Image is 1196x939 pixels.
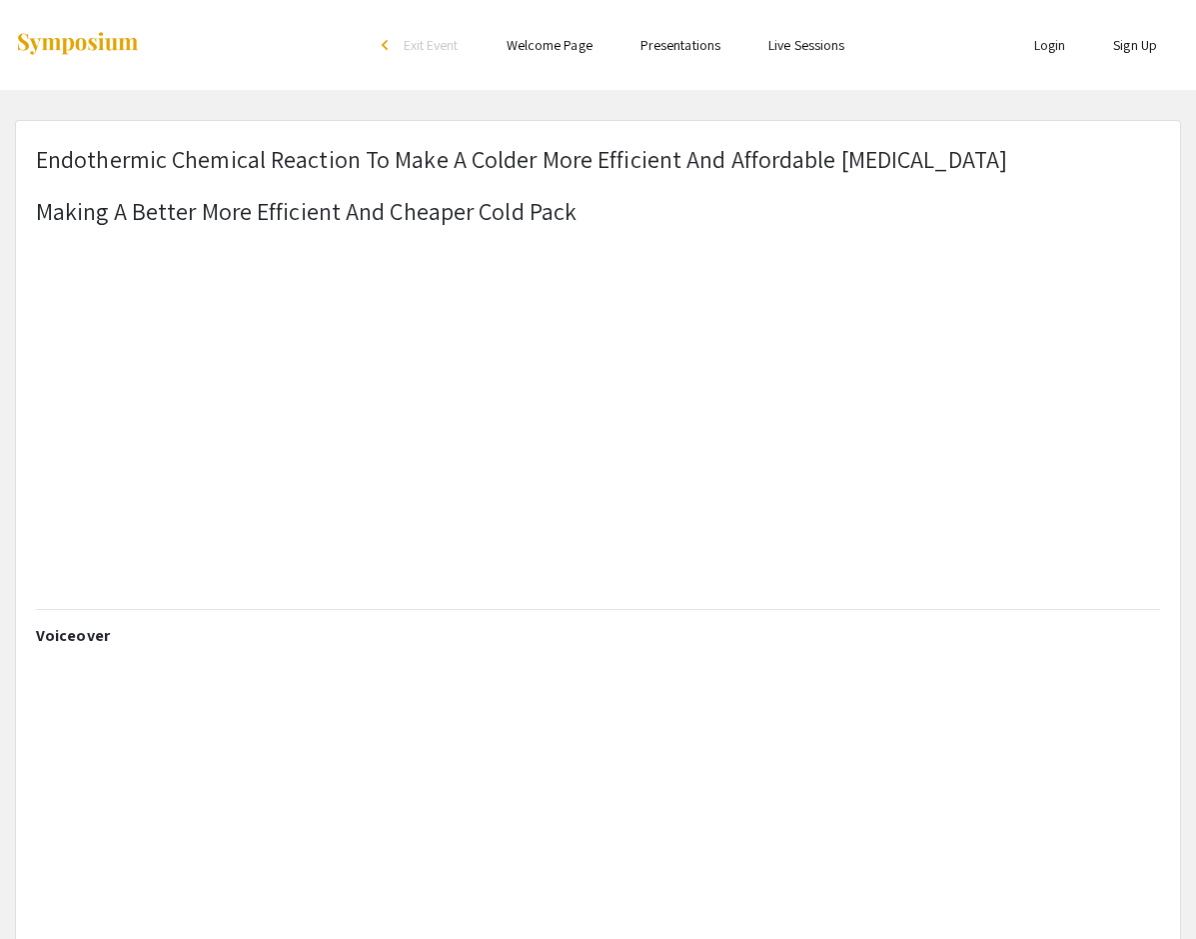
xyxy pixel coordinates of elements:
a: Sign Up [1113,36,1157,54]
a: Welcome Page [507,36,593,54]
h2: Voiceover [36,626,1160,645]
img: Symposium by ForagerOne [15,31,140,58]
a: Presentations [640,36,720,54]
a: Login [1034,36,1066,54]
div: arrow_back_ios [382,39,394,51]
span: Making A Better More Efficient And Cheaper Cold Pack [36,195,577,227]
span: Exit Event [404,36,459,54]
span: Endothermic Chemical Reaction To Make A Colder More Efficient And Affordable [MEDICAL_DATA] [36,143,1007,175]
a: Live Sessions [768,36,844,54]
